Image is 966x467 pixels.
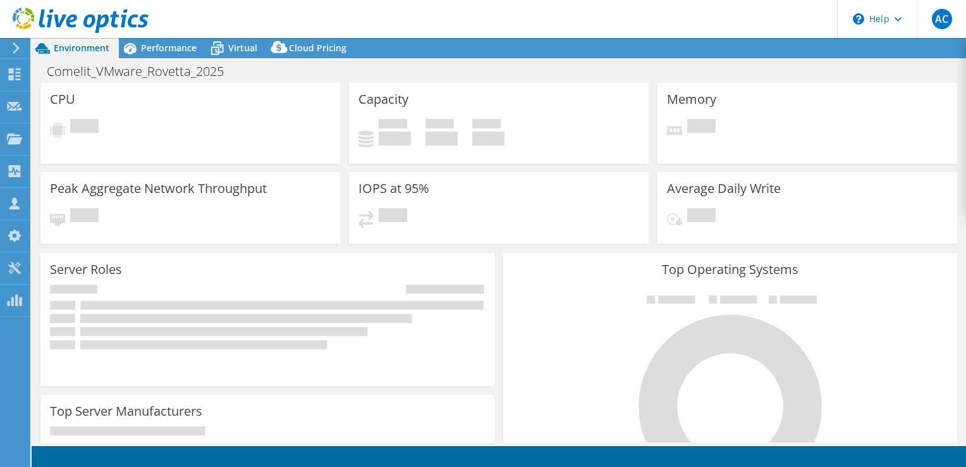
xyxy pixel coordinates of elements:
h3: IOPS at 95% [358,182,429,196]
span: Pending [379,208,407,225]
span: Used [379,119,407,132]
span: Free [425,119,454,132]
span: Cloud Pricing [289,42,346,54]
h3: Capacity [358,92,408,106]
span: Pending [687,208,716,225]
h3: Average Daily Write [667,182,781,196]
h4: 0 GiB [472,132,504,146]
h3: Top Operating Systems [513,263,948,277]
span: Pending [70,208,99,225]
h3: Peak Aggregate Network Throughput [50,182,267,196]
span: Environment [54,42,109,54]
h3: Top Server Manufacturers [50,404,202,418]
span: AC [932,9,952,29]
span: Virtual [228,42,257,54]
h4: 0 GiB [379,132,411,146]
span: Pending [687,119,716,136]
span: Pending [70,119,99,136]
svg: \n [853,13,864,25]
span: Total [472,119,501,132]
h3: Memory [667,92,716,106]
span: Performance [141,42,197,54]
h1: Comelit_VMware_Rovetta_2025 [41,65,243,78]
h3: CPU [50,92,75,106]
h4: 0 GiB [425,132,458,146]
h3: Server Roles [50,263,122,277]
